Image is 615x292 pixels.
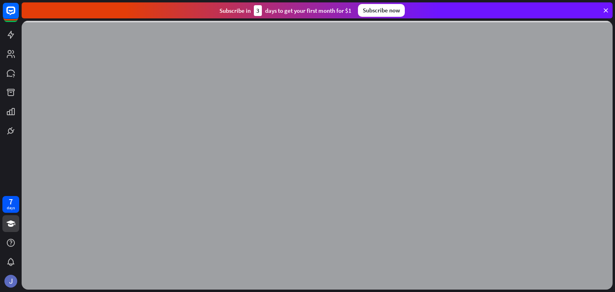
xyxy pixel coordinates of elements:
a: 7 days [2,196,19,213]
div: 3 [254,5,262,16]
div: Subscribe now [358,4,405,17]
div: Subscribe in days to get your first month for $1 [219,5,352,16]
div: 7 [9,198,13,205]
div: days [7,205,15,211]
